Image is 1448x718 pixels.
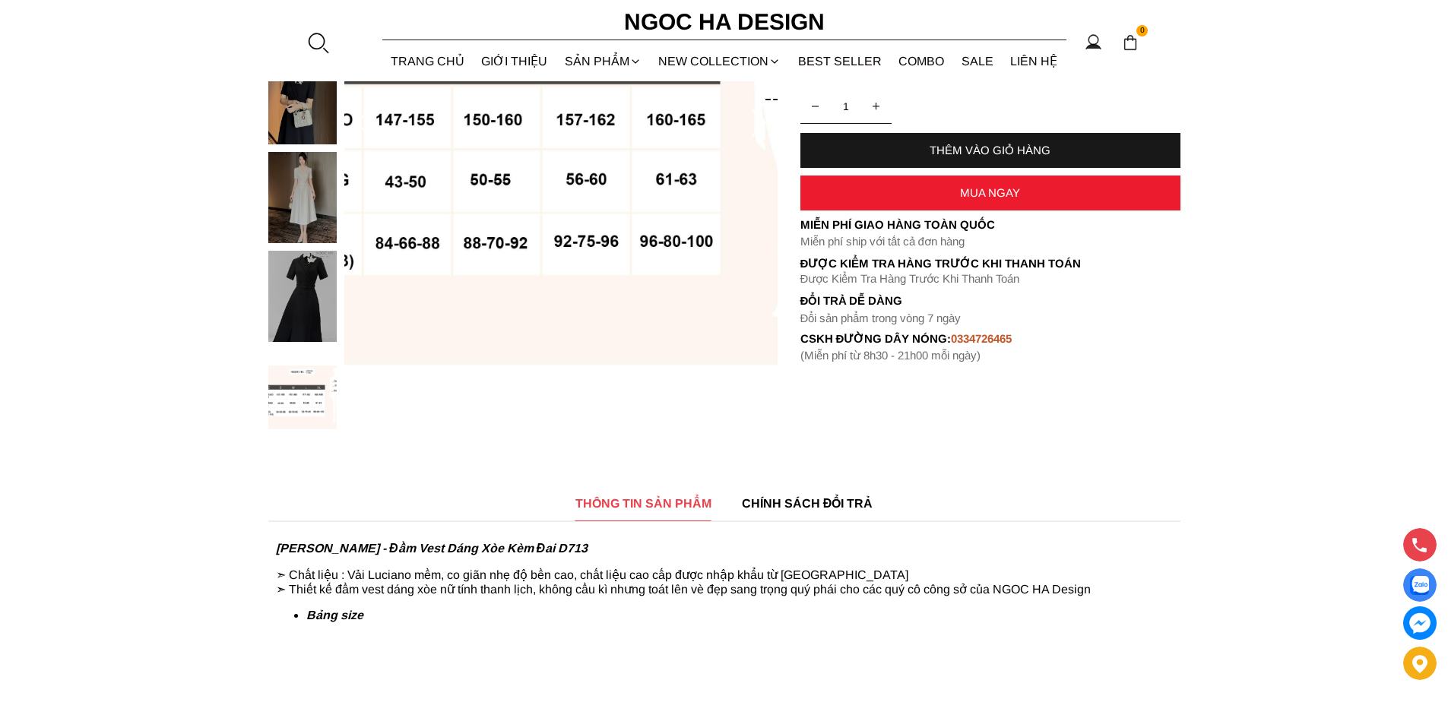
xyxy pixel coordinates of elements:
[800,235,965,248] font: Miễn phí ship với tất cả đơn hàng
[276,542,588,555] strong: [PERSON_NAME] - Đầm Vest Dáng Xòe Kèm Đai D713
[650,41,790,81] a: NEW COLLECTION
[800,294,1180,307] h6: Đổi trả dễ dàng
[800,91,892,122] input: Quantity input
[951,332,1012,345] font: 0334726465
[800,218,995,231] font: Miễn phí giao hàng toàn quốc
[306,609,363,622] strong: Bảng size
[276,568,1173,596] p: ➣ Chất liệu : Vải Luciano mềm, co giãn nhẹ độ bền cao, chất liệu cao cấp được nhập khẩu từ [GEOGR...
[575,494,711,513] span: THÔNG TIN SẢN PHẨM
[268,53,337,144] img: Irene Dress - Đầm Vest Dáng Xòe Kèm Đai D713_mini_12
[800,186,1180,199] div: MUA NGAY
[1122,34,1139,51] img: img-CART-ICON-ksit0nf1
[1136,25,1149,37] span: 0
[1403,606,1437,640] a: messenger
[800,272,1180,286] p: Được Kiểm Tra Hàng Trước Khi Thanh Toán
[473,41,556,81] a: GIỚI THIỆU
[800,144,1180,157] div: THÊM VÀO GIỎ HÀNG
[1403,568,1437,602] a: Display image
[800,312,962,324] font: Đổi sản phẩm trong vòng 7 ngày
[1002,41,1066,81] a: LIÊN HỆ
[1410,576,1429,595] img: Display image
[800,332,952,345] font: cskh đường dây nóng:
[268,152,337,243] img: Irene Dress - Đầm Vest Dáng Xòe Kèm Đai D713_mini_13
[268,350,337,441] img: Irene Dress - Đầm Vest Dáng Xòe Kèm Đai D713_mini_15
[800,349,981,362] font: (Miễn phí từ 8h30 - 21h00 mỗi ngày)
[742,494,873,513] span: CHÍNH SÁCH ĐỔI TRẢ
[890,41,953,81] a: Combo
[382,41,474,81] a: TRANG CHỦ
[800,257,1180,270] p: Được Kiểm Tra Hàng Trước Khi Thanh Toán
[953,41,1003,81] a: SALE
[556,41,651,81] div: SẢN PHẨM
[790,41,891,81] a: BEST SELLER
[268,251,337,342] img: Irene Dress - Đầm Vest Dáng Xòe Kèm Đai D713_mini_14
[610,4,838,40] a: Ngoc Ha Design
